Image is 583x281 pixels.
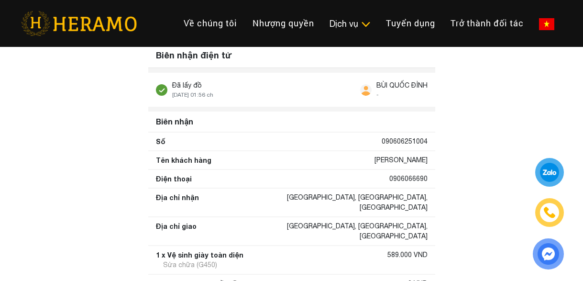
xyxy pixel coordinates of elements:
[156,174,192,184] div: Điện thoại
[152,112,431,131] div: Biên nhận
[148,43,435,68] div: Biên nhận điện tử
[443,13,531,34] a: Trở thành đối tác
[378,13,443,34] a: Tuyển dụng
[156,84,167,96] img: stick.svg
[387,250,428,260] div: 589.000 VND
[389,174,428,184] div: 0906066690
[156,250,243,260] div: 1 x Vệ sinh giày toàn diện
[21,11,137,36] img: heramo-logo.png
[237,221,428,241] div: [GEOGRAPHIC_DATA], [GEOGRAPHIC_DATA], [GEOGRAPHIC_DATA]
[156,192,199,213] div: Địa chỉ nhận
[156,155,211,165] div: Tên khách hàng
[537,200,562,225] a: phone-icon
[172,80,213,90] div: Đã lấy đồ
[176,13,245,34] a: Về chúng tôi
[361,20,371,29] img: subToggleIcon
[156,221,197,241] div: Địa chỉ giao
[376,91,379,98] span: -
[539,18,554,30] img: vn-flag.png
[156,136,165,146] div: Số
[374,155,428,165] div: [PERSON_NAME]
[237,192,428,213] div: [GEOGRAPHIC_DATA], [GEOGRAPHIC_DATA], [GEOGRAPHIC_DATA]
[544,207,555,218] img: phone-icon
[330,17,371,30] div: Dịch vụ
[163,260,217,270] div: Sửa chữa (G450)
[360,84,372,96] img: user.svg
[382,136,428,146] div: 090606251004
[376,80,428,90] div: BÙI QUỐC ĐỈNH
[172,91,213,98] span: [DATE] 01:56 ch
[245,13,322,34] a: Nhượng quyền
